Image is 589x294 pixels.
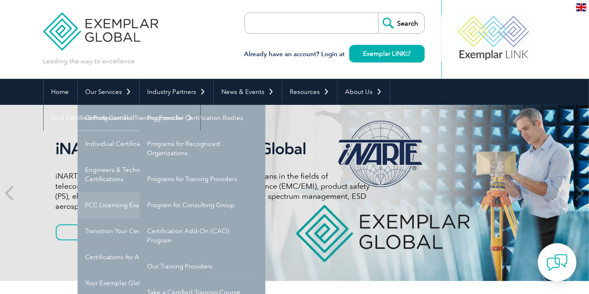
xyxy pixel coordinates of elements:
[140,218,265,253] a: Certification Add-On (CAO) Program
[140,253,265,279] a: Our Training Providers
[349,45,425,62] a: Exemplar LINK
[43,57,135,66] p: Leading the way to excellence
[78,79,139,105] a: Our Services
[44,79,77,105] a: Home
[140,192,265,218] a: Program for Consulting Group
[140,166,265,192] a: Programs for Training Providers
[78,157,203,192] a: Engineers & Technicians Certifications
[140,79,213,105] a: Industry Partners
[140,131,265,166] a: Programs for Recognized Organizations
[576,3,586,11] img: en
[547,252,568,273] img: contact-chat.png
[56,171,370,211] p: iNARTE certifications are for qualified engineers and technicians in the fields of telecommunicat...
[337,79,390,105] a: About Us
[44,105,200,131] a: Find Certified Professional / Training Provider
[78,131,203,157] a: Individual Certifications
[78,218,203,244] a: Transition Your Certification
[244,49,425,60] h3: Already have an account? Login at
[78,244,203,270] a: Certifications for ASQ CQAs
[378,13,424,33] input: Search
[406,51,410,56] img: open_square.png
[56,224,223,240] a: Get to know more about iNARTE
[78,192,203,218] a: FCC Licensing Exams
[214,79,282,105] a: News & Events
[140,105,265,131] a: Programs for Certification Bodies
[56,139,370,159] h2: iNARTE is a Part of Exemplar Global
[282,79,337,105] a: Resources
